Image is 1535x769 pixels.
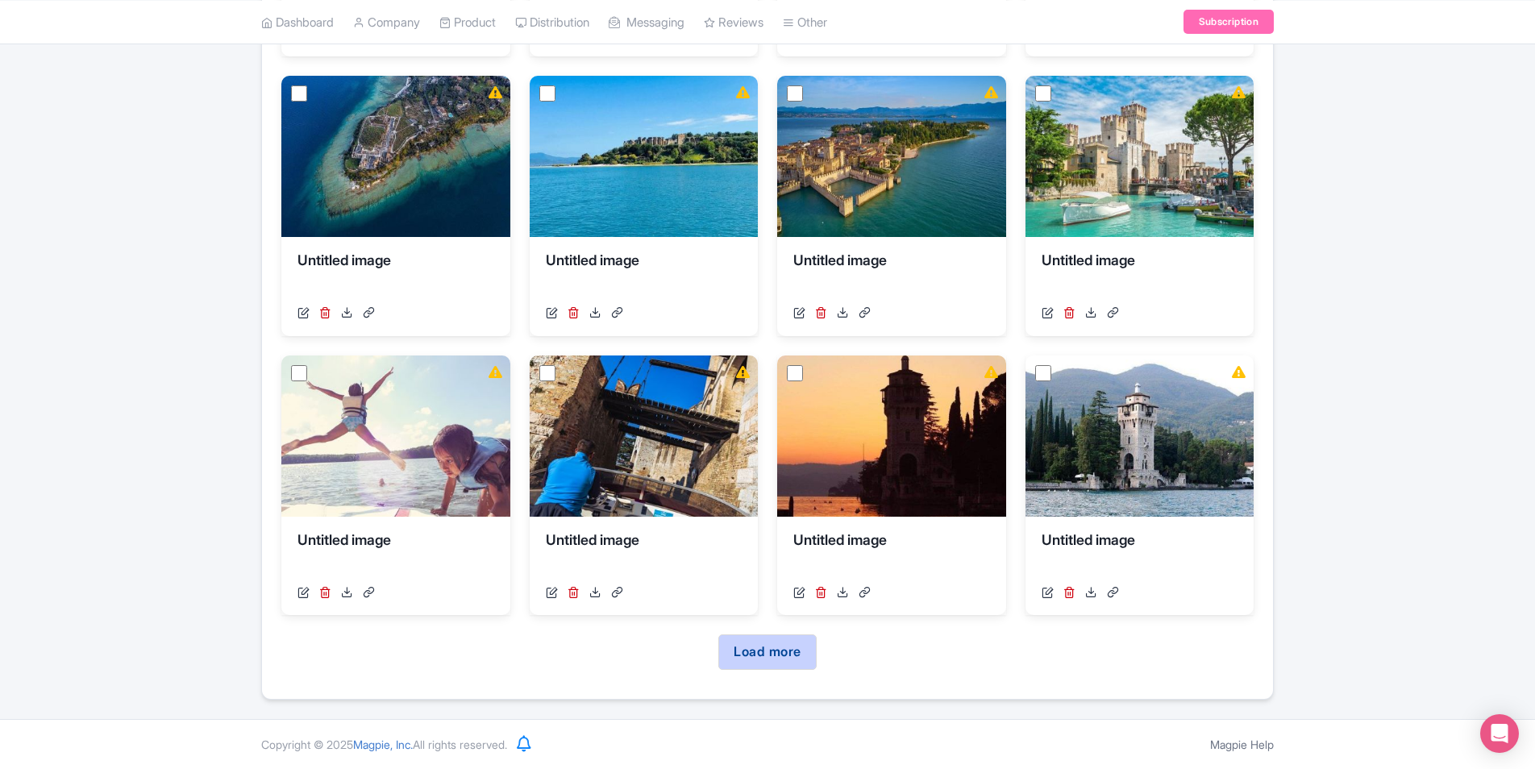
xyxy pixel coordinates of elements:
a: Load more [718,634,816,670]
div: Copyright © 2025 All rights reserved. [252,736,517,753]
a: Magpie Help [1210,738,1274,751]
div: Untitled image [297,250,494,298]
a: Subscription [1183,10,1274,34]
div: Untitled image [793,530,990,578]
div: Open Intercom Messenger [1480,714,1519,753]
div: Untitled image [546,250,743,298]
div: Untitled image [297,530,494,578]
div: Untitled image [546,530,743,578]
span: Magpie, Inc. [353,738,413,751]
div: Untitled image [1042,250,1238,298]
div: Untitled image [793,250,990,298]
div: Untitled image [1042,530,1238,578]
